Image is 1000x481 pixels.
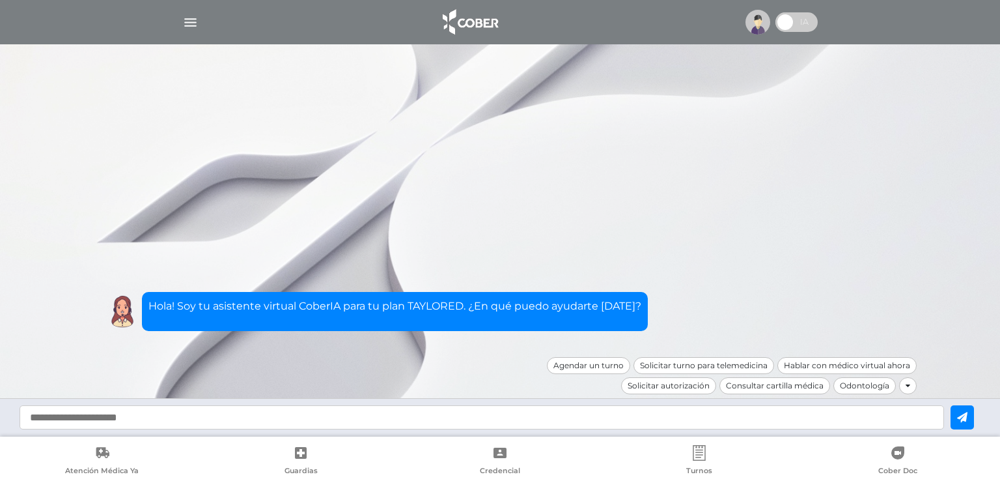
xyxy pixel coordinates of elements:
[547,357,630,374] div: Agendar un turno
[3,445,202,478] a: Atención Médica Ya
[686,466,712,478] span: Turnos
[182,14,199,31] img: Cober_menu-lines-white.svg
[436,7,504,38] img: logo_cober_home-white.png
[65,466,139,478] span: Atención Médica Ya
[148,299,641,314] p: Hola! Soy tu asistente virtual CoberIA para tu plan TAYLORED. ¿En qué puedo ayudarte [DATE]?
[202,445,401,478] a: Guardias
[633,357,774,374] div: Solicitar turno para telemedicina
[285,466,318,478] span: Guardias
[798,445,997,478] a: Cober Doc
[745,10,770,35] img: profile-placeholder.svg
[600,445,799,478] a: Turnos
[719,377,830,394] div: Consultar cartilla médica
[106,295,139,328] img: Cober IA
[480,466,520,478] span: Credencial
[878,466,917,478] span: Cober Doc
[400,445,600,478] a: Credencial
[777,357,917,374] div: Hablar con médico virtual ahora
[833,377,896,394] div: Odontología
[621,377,716,394] div: Solicitar autorización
